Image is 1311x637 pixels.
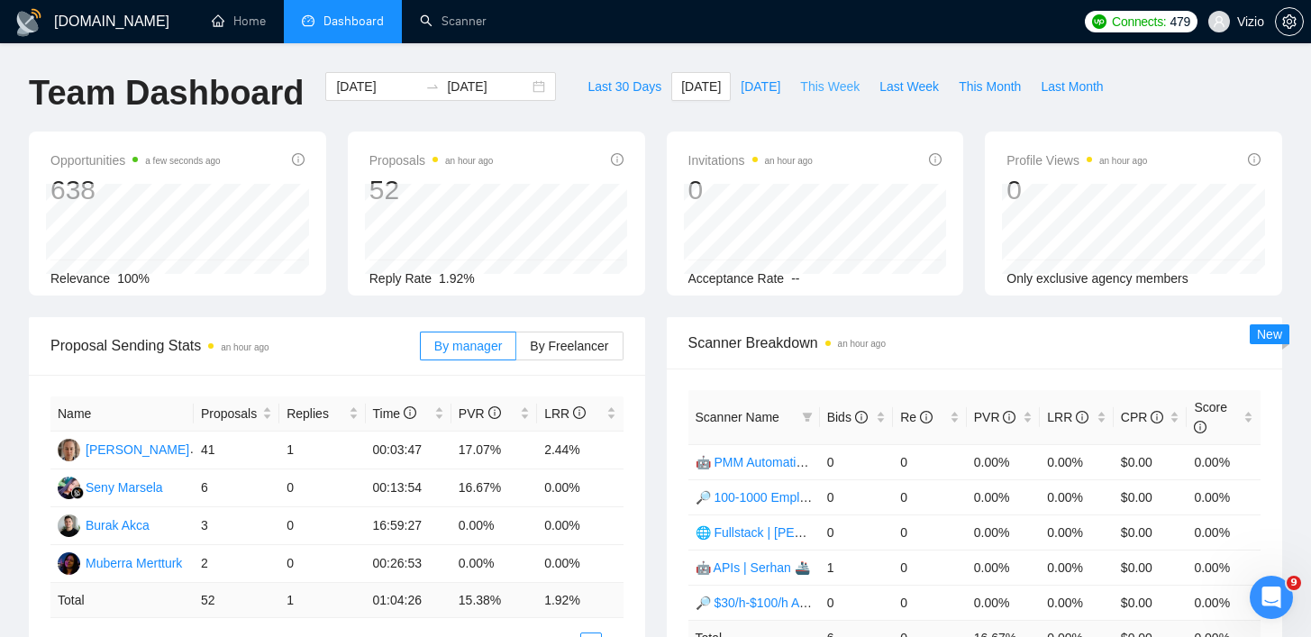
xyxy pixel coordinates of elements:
span: [DATE] [741,77,780,96]
span: setting [1276,14,1303,29]
span: info-circle [488,406,501,419]
input: End date [447,77,529,96]
span: Last 30 Days [587,77,661,96]
td: 0.00% [1040,550,1114,585]
span: info-circle [573,406,586,419]
td: 0.00% [967,444,1041,479]
td: 0.00% [967,514,1041,550]
td: 0 [893,479,967,514]
td: 0 [820,585,894,620]
button: This Week [790,72,869,101]
a: BABurak Akca [58,517,150,532]
span: Acceptance Rate [688,271,785,286]
a: 🔎 100-1000 Employees 🕺🏻 [696,490,852,505]
td: $0.00 [1114,444,1188,479]
a: homeHome [212,14,266,29]
button: This Month [949,72,1031,101]
td: 0 [893,444,967,479]
span: Invitations [688,150,813,171]
time: a few seconds ago [145,156,220,166]
td: 52 [194,583,279,618]
td: 0 [279,545,365,583]
div: Seny Marsela [86,478,163,497]
span: Bids [827,410,868,424]
td: 0.00% [537,545,623,583]
span: Proposals [201,404,259,423]
span: user [1213,15,1225,28]
td: 1.92 % [537,583,623,618]
span: filter [798,404,816,431]
span: LRR [1047,410,1088,424]
img: MM [58,552,80,575]
td: 0.00% [537,469,623,507]
span: Scanner Breakdown [688,332,1261,354]
span: 1.92% [439,271,475,286]
td: 00:03:47 [366,432,451,469]
td: 0 [820,444,894,479]
a: SK[PERSON_NAME] [58,441,189,456]
span: Last Month [1041,77,1103,96]
iframe: Intercom live chat [1250,576,1293,619]
td: 0.00% [967,550,1041,585]
td: 41 [194,432,279,469]
td: 0.00% [967,585,1041,620]
time: an hour ago [221,342,269,352]
a: MMMuberra Mertturk [58,555,182,569]
span: 100% [117,271,150,286]
span: Only exclusive agency members [1006,271,1188,286]
td: 0 [279,507,365,545]
span: Reply Rate [369,271,432,286]
span: swap-right [425,79,440,94]
a: SMSeny Marsela [58,479,163,494]
td: 17.07% [451,432,537,469]
td: $0.00 [1114,550,1188,585]
span: info-circle [1003,411,1015,423]
time: an hour ago [1099,156,1147,166]
td: 0.00% [1040,444,1114,479]
td: $0.00 [1114,514,1188,550]
div: 52 [369,173,494,207]
td: 0 [893,550,967,585]
div: [PERSON_NAME] [86,440,189,460]
td: 6 [194,469,279,507]
img: gigradar-bm.png [71,487,84,499]
span: Scanner Name [696,410,779,424]
span: Replies [287,404,344,423]
td: $0.00 [1114,479,1188,514]
span: PVR [459,406,501,421]
td: 01:04:26 [366,583,451,618]
h1: Team Dashboard [29,72,304,114]
td: 2 [194,545,279,583]
td: 0.00% [1187,585,1261,620]
td: 0 [893,585,967,620]
span: Re [900,410,933,424]
td: 3 [194,507,279,545]
td: 0.00% [451,507,537,545]
span: filter [802,412,813,423]
td: 0.00% [1187,479,1261,514]
span: New [1257,327,1282,341]
span: Score [1194,400,1227,434]
button: [DATE] [671,72,731,101]
input: Start date [336,77,418,96]
td: 1 [279,432,365,469]
td: 1 [279,583,365,618]
span: [DATE] [681,77,721,96]
button: [DATE] [731,72,790,101]
td: 0.00% [967,479,1041,514]
th: Name [50,396,194,432]
img: SK [58,439,80,461]
span: By manager [434,339,502,353]
td: 0 [893,514,967,550]
button: Last Month [1031,72,1113,101]
th: Proposals [194,396,279,432]
time: an hour ago [765,156,813,166]
img: SM [58,477,80,499]
span: PVR [974,410,1016,424]
td: 0.00% [1187,444,1261,479]
span: Opportunities [50,150,221,171]
td: 0.00% [1187,550,1261,585]
img: logo [14,8,43,37]
span: CPR [1121,410,1163,424]
span: Proposal Sending Stats [50,334,420,357]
